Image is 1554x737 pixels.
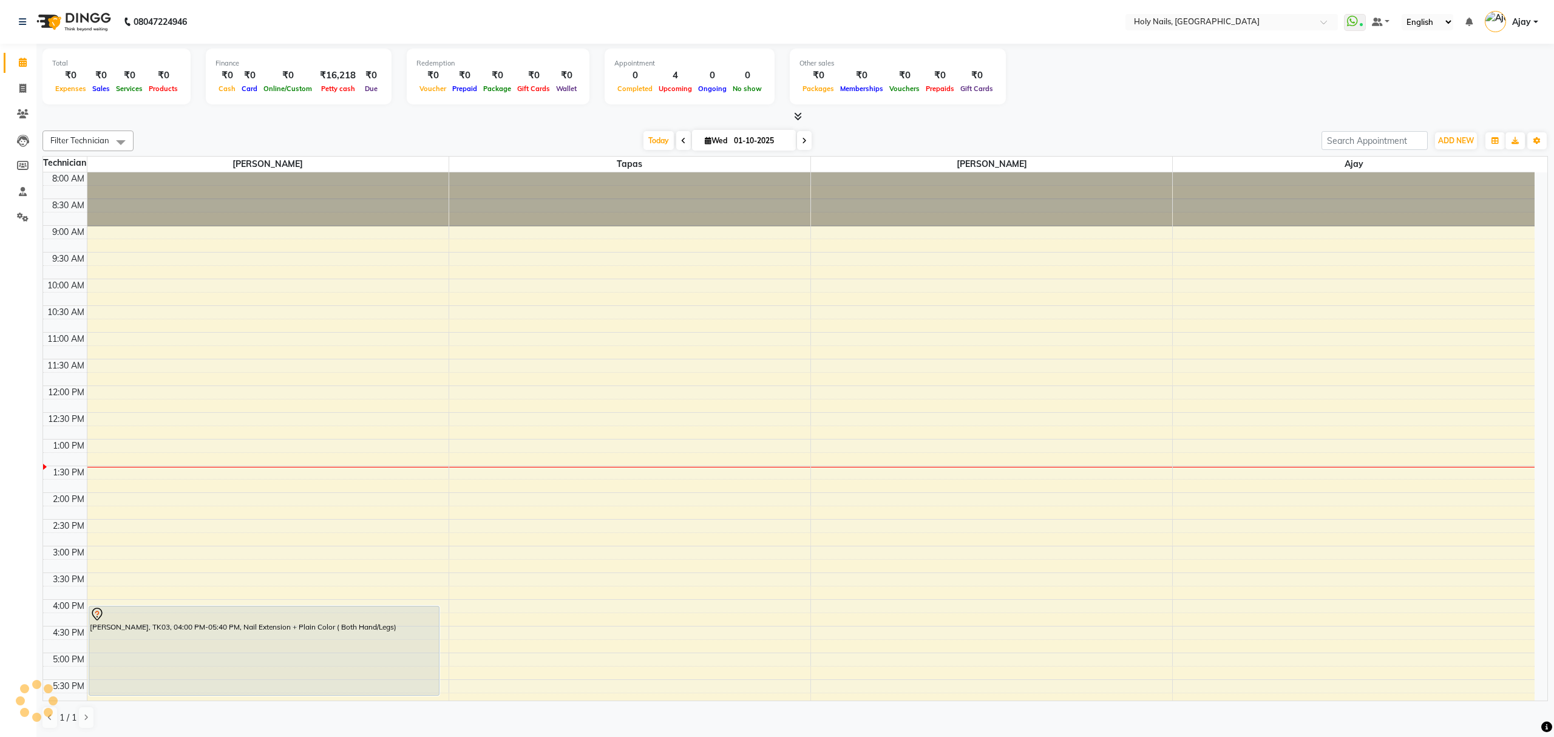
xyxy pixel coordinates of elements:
[643,131,674,150] span: Today
[45,306,87,319] div: 10:30 AM
[52,84,89,93] span: Expenses
[514,69,553,83] div: ₹0
[923,84,957,93] span: Prepaids
[113,69,146,83] div: ₹0
[811,157,1172,172] span: [PERSON_NAME]
[50,680,87,693] div: 5:30 PM
[50,440,87,452] div: 1:00 PM
[50,253,87,265] div: 9:30 AM
[799,58,996,69] div: Other sales
[730,69,765,83] div: 0
[514,84,553,93] span: Gift Cards
[553,84,580,93] span: Wallet
[146,84,181,93] span: Products
[614,69,656,83] div: 0
[50,135,109,145] span: Filter Technician
[730,84,765,93] span: No show
[59,712,76,724] span: 1 / 1
[553,69,580,83] div: ₹0
[799,84,837,93] span: Packages
[449,84,480,93] span: Prepaid
[46,413,87,426] div: 12:30 PM
[416,69,449,83] div: ₹0
[87,157,449,172] span: [PERSON_NAME]
[1485,11,1506,32] img: Ajay
[215,69,239,83] div: ₹0
[134,5,187,39] b: 08047224946
[1435,132,1477,149] button: ADD NEW
[1512,16,1531,29] span: Ajay
[113,84,146,93] span: Services
[239,69,260,83] div: ₹0
[89,606,439,695] div: [PERSON_NAME], TK03, 04:00 PM-05:40 PM, Nail Extension + Plain Color ( Both Hand/Legs)
[361,69,382,83] div: ₹0
[315,69,361,83] div: ₹16,218
[449,157,810,172] span: Tapas
[50,172,87,185] div: 8:00 AM
[957,69,996,83] div: ₹0
[799,69,837,83] div: ₹0
[50,600,87,613] div: 4:00 PM
[614,84,656,93] span: Completed
[449,69,480,83] div: ₹0
[1322,131,1428,150] input: Search Appointment
[239,84,260,93] span: Card
[46,386,87,399] div: 12:00 PM
[886,84,923,93] span: Vouchers
[1173,157,1535,172] span: Ajay
[50,520,87,532] div: 2:30 PM
[52,58,181,69] div: Total
[146,69,181,83] div: ₹0
[318,84,358,93] span: Petty cash
[695,84,730,93] span: Ongoing
[50,226,87,239] div: 9:00 AM
[50,573,87,586] div: 3:30 PM
[695,69,730,83] div: 0
[43,157,87,169] div: Technician
[89,69,113,83] div: ₹0
[50,466,87,479] div: 1:30 PM
[215,58,382,69] div: Finance
[45,333,87,345] div: 11:00 AM
[260,69,315,83] div: ₹0
[1438,136,1474,145] span: ADD NEW
[50,653,87,666] div: 5:00 PM
[31,5,114,39] img: logo
[45,279,87,292] div: 10:00 AM
[886,69,923,83] div: ₹0
[50,546,87,559] div: 3:00 PM
[89,84,113,93] span: Sales
[50,493,87,506] div: 2:00 PM
[837,84,886,93] span: Memberships
[923,69,957,83] div: ₹0
[215,84,239,93] span: Cash
[702,136,730,145] span: Wed
[730,132,791,150] input: 2025-10-01
[957,84,996,93] span: Gift Cards
[50,627,87,639] div: 4:30 PM
[837,69,886,83] div: ₹0
[45,359,87,372] div: 11:30 AM
[656,84,695,93] span: Upcoming
[416,58,580,69] div: Redemption
[260,84,315,93] span: Online/Custom
[416,84,449,93] span: Voucher
[52,69,89,83] div: ₹0
[50,199,87,212] div: 8:30 AM
[480,84,514,93] span: Package
[614,58,765,69] div: Appointment
[362,84,381,93] span: Due
[480,69,514,83] div: ₹0
[656,69,695,83] div: 4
